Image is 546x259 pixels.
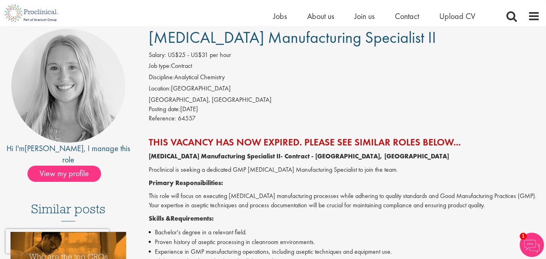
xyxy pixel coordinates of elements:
[149,227,540,237] li: Bachelor's degree in a relevant field.
[149,73,174,82] label: Discipline:
[27,167,109,178] a: View my profile
[6,229,109,253] iframe: reCAPTCHA
[149,84,171,93] label: Location:
[273,11,287,21] a: Jobs
[149,214,171,223] strong: Skills &
[149,61,540,73] li: Contract
[149,95,540,105] div: [GEOGRAPHIC_DATA], [GEOGRAPHIC_DATA]
[25,143,84,154] a: [PERSON_NAME]
[149,247,540,257] li: Experience in GMP manufacturing operations, including aseptic techniques and equipment use.
[307,11,334,21] a: About us
[149,105,180,113] span: Posting date:
[11,29,125,143] img: imeage of recruiter Shannon Briggs
[149,237,540,247] li: Proven history of aseptic processing in cleanroom environments.
[149,165,540,175] p: Proclinical is seeking a dedicated GMP [MEDICAL_DATA] Manufacturing Specialist to join the team.
[149,51,166,60] label: Salary:
[439,11,475,21] a: Upload CV
[149,179,223,187] strong: Primary Responsibilities:
[149,61,171,71] label: Job type:
[280,152,449,160] strong: - Contract - [GEOGRAPHIC_DATA], [GEOGRAPHIC_DATA]
[354,11,375,21] a: Join us
[149,84,540,95] li: [GEOGRAPHIC_DATA]
[149,192,540,210] p: This role will focus on executing [MEDICAL_DATA] manufacturing processes while adhering to qualit...
[149,114,176,123] label: Reference:
[149,73,540,84] li: Analytical Chemistry
[520,233,544,257] img: Chatbot
[168,51,231,59] span: US$25 - US$31 per hour
[149,152,280,160] strong: [MEDICAL_DATA] Manufacturing Specialist II
[149,137,540,147] h2: This vacancy has now expired. Please see similar roles below...
[27,166,101,182] span: View my profile
[149,27,436,48] span: [MEDICAL_DATA] Manufacturing Specialist II
[520,233,527,240] span: 1
[31,202,105,221] h3: Similar posts
[149,105,540,114] div: [DATE]
[395,11,419,21] a: Contact
[6,143,131,166] div: Hi I'm , I manage this role
[171,214,214,223] strong: Requirements:
[178,114,196,122] span: 64557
